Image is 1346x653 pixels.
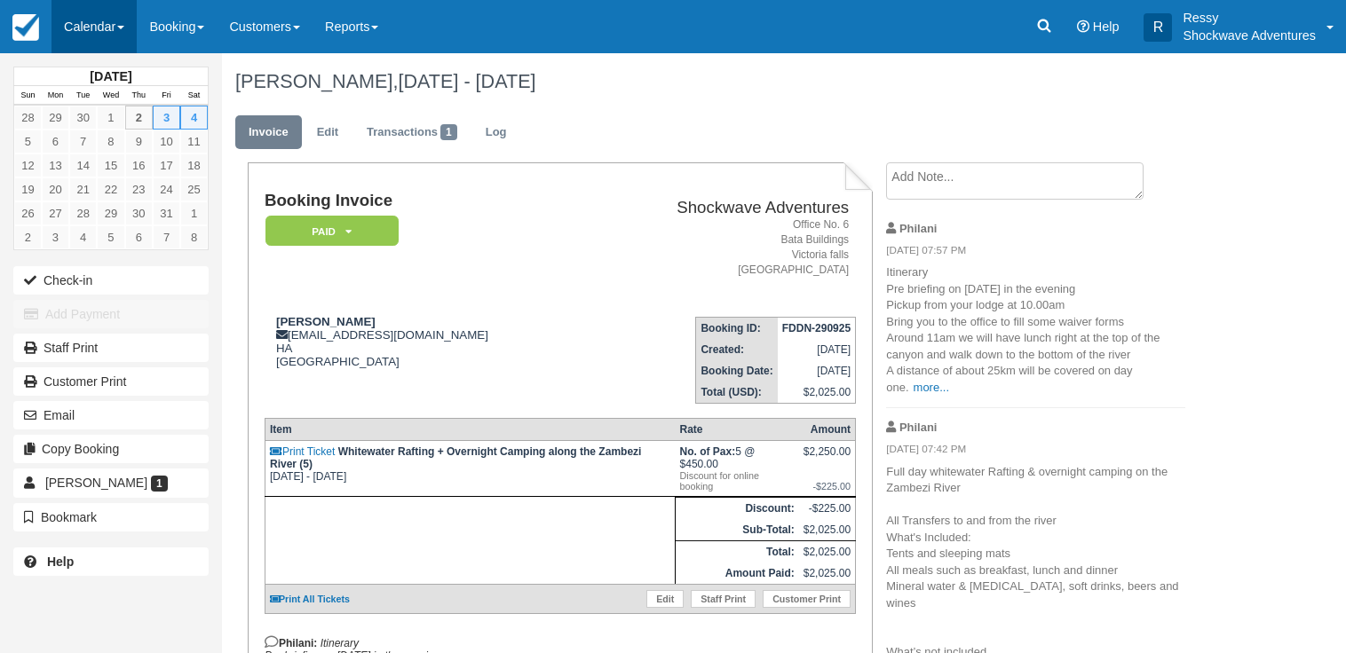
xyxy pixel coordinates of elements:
em: [DATE] 07:57 PM [886,243,1185,263]
a: 3 [42,225,69,249]
a: 5 [14,130,42,153]
a: 3 [153,106,180,130]
td: 5 @ $450.00 [676,441,799,497]
a: 15 [97,153,124,177]
a: Print All Tickets [270,594,350,604]
a: 17 [153,153,180,177]
span: [DATE] - [DATE] [398,70,535,92]
a: Paid [265,215,392,248]
address: Office No. 6 Bata Buildings Victoria falls [GEOGRAPHIC_DATA] [594,217,849,279]
span: 1 [440,124,457,140]
a: 14 [69,153,97,177]
a: Customer Print [13,367,209,396]
a: 8 [180,225,208,249]
h1: [PERSON_NAME], [235,71,1218,92]
strong: [PERSON_NAME] [276,315,376,328]
a: 26 [14,201,42,225]
th: Total: [676,541,799,563]
em: -$225.00 [804,481,851,492]
strong: Philani: [265,637,317,649]
a: 4 [180,106,208,130]
span: [PERSON_NAME] [45,476,147,490]
div: [EMAIL_ADDRESS][DOMAIN_NAME] HA [GEOGRAPHIC_DATA] [265,315,587,368]
a: 19 [14,177,42,201]
div: $2,250.00 [804,445,851,472]
b: Help [47,555,74,569]
button: Check-in [13,266,209,295]
div: R [1144,13,1172,42]
th: Fri [153,86,180,106]
a: 7 [69,130,97,153]
th: Sat [180,86,208,106]
a: Staff Print [13,334,209,362]
button: Add Payment [13,300,209,328]
td: $2,025.00 [799,541,856,563]
h2: Shockwave Adventures [594,199,849,217]
a: Customer Print [763,590,851,608]
a: 22 [97,177,124,201]
a: Staff Print [691,590,756,608]
th: Amount Paid: [676,563,799,585]
th: Wed [97,86,124,106]
a: 13 [42,153,69,177]
td: [DATE] [778,360,856,382]
th: Amount [799,419,856,441]
strong: FDDN-290925 [782,322,851,334]
h1: Booking Invoice [265,192,587,210]
a: Help [13,547,209,576]
p: Itinerary Pre briefing on [DATE] in the evening Pickup from your lodge at 10.00am Bring you to th... [886,264,1185,396]
a: [PERSON_NAME] 1 [13,468,209,497]
a: Invoice [235,115,302,150]
a: 11 [180,130,208,153]
a: Transactions1 [353,115,471,150]
strong: [DATE] [90,69,131,83]
a: 1 [180,201,208,225]
td: -$225.00 [799,498,856,520]
a: Log [472,115,520,150]
a: Print Ticket [270,445,335,458]
a: Edit [646,590,684,608]
strong: Philani [899,421,937,434]
a: 31 [153,201,180,225]
a: 2 [14,225,42,249]
i: Help [1077,20,1089,33]
a: 30 [69,106,97,130]
a: 7 [153,225,180,249]
th: Sub-Total: [676,519,799,541]
th: Mon [42,86,69,106]
span: 1 [151,476,168,492]
td: [DATE] [778,339,856,360]
em: Paid [265,216,399,247]
a: 27 [42,201,69,225]
a: 24 [153,177,180,201]
a: 25 [180,177,208,201]
a: 9 [125,130,153,153]
strong: No. of Pax [680,445,736,458]
a: more... [914,381,949,394]
a: 23 [125,177,153,201]
th: Rate [676,419,799,441]
td: [DATE] - [DATE] [265,441,675,497]
a: 10 [153,130,180,153]
th: Sun [14,86,42,106]
button: Copy Booking [13,435,209,463]
td: $2,025.00 [778,382,856,404]
td: $2,025.00 [799,563,856,585]
strong: Philani [899,222,937,235]
a: 18 [180,153,208,177]
button: Bookmark [13,503,209,531]
p: Shockwave Adventures [1183,27,1316,44]
a: 29 [42,106,69,130]
span: Help [1093,20,1120,34]
th: Created: [696,339,778,360]
img: checkfront-main-nav-mini-logo.png [12,14,39,41]
a: 6 [42,130,69,153]
th: Thu [125,86,153,106]
em: Discount for online booking [680,470,795,492]
a: 20 [42,177,69,201]
a: 16 [125,153,153,177]
a: 1 [97,106,124,130]
a: 21 [69,177,97,201]
button: Email [13,401,209,429]
th: Total (USD): [696,382,778,404]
